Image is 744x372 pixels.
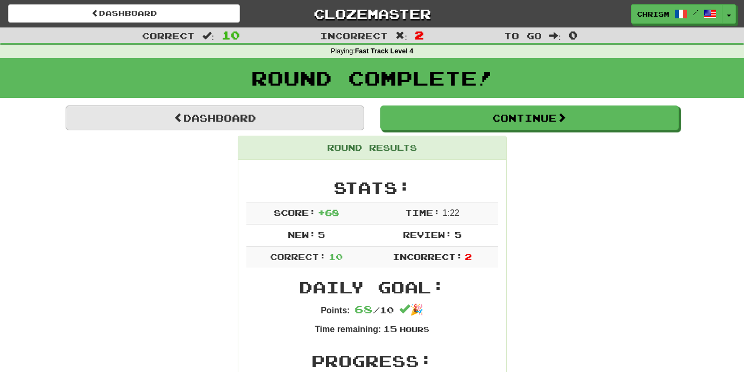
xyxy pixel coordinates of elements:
h2: Daily Goal: [246,278,498,296]
span: Score: [274,207,316,217]
span: To go [504,30,542,41]
span: 10 [329,251,343,262]
span: 1 : 22 [443,208,459,217]
h2: Progress: [246,352,498,370]
span: + 68 [318,207,339,217]
span: 5 [455,229,462,240]
span: 2 [415,29,424,41]
span: : [549,31,561,40]
h1: Round Complete! [4,67,740,89]
a: Dashboard [66,106,364,130]
span: : [395,31,407,40]
a: Dashboard [8,4,240,23]
small: Hours [400,325,429,334]
span: 10 [222,29,240,41]
span: Incorrect: [393,251,463,262]
span: Incorrect [320,30,388,41]
h2: Stats: [246,179,498,196]
span: New: [288,229,316,240]
strong: Time remaining: [315,325,381,334]
span: 2 [465,251,472,262]
span: 15 [383,324,397,334]
button: Continue [380,106,679,130]
strong: Points: [321,306,350,315]
span: 68 [355,303,373,315]
span: / [693,9,698,16]
span: 🎉 [399,304,423,315]
span: Review: [403,229,452,240]
span: / 10 [355,305,394,315]
span: Correct [142,30,195,41]
span: Correct: [270,251,326,262]
span: : [202,31,214,40]
span: 0 [569,29,578,41]
div: Round Results [238,136,506,160]
a: Clozemaster [256,4,488,23]
span: Time: [405,207,440,217]
a: ChrisM / [631,4,722,24]
strong: Fast Track Level 4 [355,47,414,55]
span: ChrisM [637,9,669,19]
span: 5 [318,229,325,240]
